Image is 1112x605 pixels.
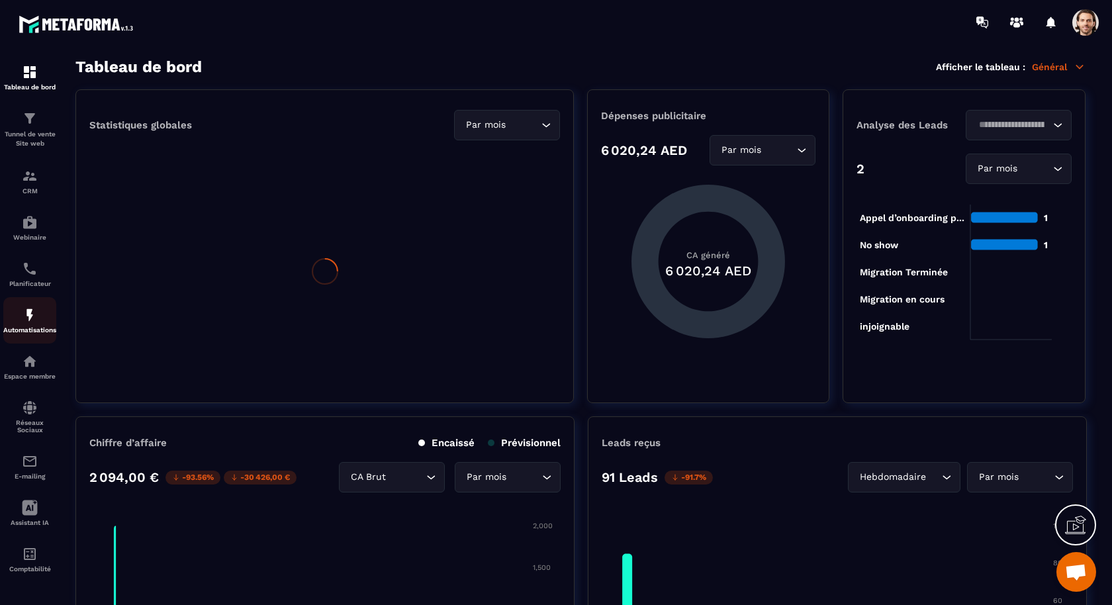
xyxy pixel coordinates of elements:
p: Planificateur [3,280,56,287]
p: -93.56% [165,471,220,485]
p: Général [1032,61,1086,73]
p: Espace membre [3,373,56,380]
input: Search for option [389,470,423,485]
input: Search for option [974,118,1050,132]
p: Chiffre d’affaire [89,437,167,449]
span: Hebdomadaire [857,470,929,485]
img: formation [22,168,38,184]
span: Par mois [463,470,509,485]
input: Search for option [509,470,539,485]
a: formationformationTableau de bord [3,54,56,101]
p: Leads reçus [602,437,661,449]
img: automations [22,353,38,369]
tspan: Appel d’onboarding p... [860,212,964,224]
tspan: Migration en cours [860,294,945,305]
a: emailemailE-mailing [3,443,56,490]
a: formationformationCRM [3,158,56,205]
p: CRM [3,187,56,195]
div: Search for option [455,462,561,492]
a: accountantaccountantComptabilité [3,536,56,582]
p: -30 426,00 € [224,471,297,485]
img: email [22,453,38,469]
img: formation [22,111,38,126]
tspan: injoignable [860,321,909,332]
p: Dépenses publicitaire [601,110,815,122]
a: Assistant IA [3,490,56,536]
p: Tableau de bord [3,83,56,91]
img: automations [22,214,38,230]
p: 2 [857,161,864,177]
p: 6 020,24 AED [601,142,687,158]
tspan: Migration Terminée [860,267,948,278]
a: automationsautomationsWebinaire [3,205,56,251]
img: social-network [22,400,38,416]
p: Réseaux Sociaux [3,419,56,434]
a: automationsautomationsAutomatisations [3,297,56,344]
div: Search for option [966,110,1072,140]
input: Search for option [929,470,939,485]
a: schedulerschedulerPlanificateur [3,251,56,297]
img: formation [22,64,38,80]
span: Par mois [463,118,508,132]
img: logo [19,12,138,36]
h3: Tableau de bord [75,58,202,76]
input: Search for option [1021,470,1051,485]
p: Prévisionnel [488,437,561,449]
p: 2 094,00 € [89,469,159,485]
tspan: 80 [1053,559,1062,567]
div: Search for option [454,110,560,140]
tspan: 100 [1053,522,1065,530]
tspan: 60 [1053,596,1062,605]
a: social-networksocial-networkRéseaux Sociaux [3,390,56,443]
span: Par mois [974,162,1020,176]
p: 91 Leads [602,469,658,485]
a: formationformationTunnel de vente Site web [3,101,56,158]
img: automations [22,307,38,323]
p: -91.7% [665,471,713,485]
div: Search for option [967,462,1073,492]
tspan: 1,500 [533,563,551,572]
p: Afficher le tableau : [936,62,1025,72]
p: Statistiques globales [89,119,192,131]
img: accountant [22,546,38,562]
input: Search for option [508,118,538,132]
p: Automatisations [3,326,56,334]
input: Search for option [764,143,794,158]
span: Par mois [976,470,1021,485]
div: Search for option [848,462,960,492]
p: Analyse des Leads [857,119,964,131]
a: automationsautomationsEspace membre [3,344,56,390]
p: Webinaire [3,234,56,241]
div: Ouvrir le chat [1056,552,1096,592]
p: Comptabilité [3,565,56,573]
img: scheduler [22,261,38,277]
div: Search for option [966,154,1072,184]
p: Encaissé [418,437,475,449]
p: Assistant IA [3,519,56,526]
input: Search for option [1020,162,1050,176]
tspan: 2,000 [533,522,553,530]
span: CA Brut [347,470,389,485]
p: Tunnel de vente Site web [3,130,56,148]
span: Par mois [718,143,764,158]
p: E-mailing [3,473,56,480]
div: Search for option [710,135,815,165]
div: Search for option [339,462,445,492]
tspan: No show [860,240,899,250]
